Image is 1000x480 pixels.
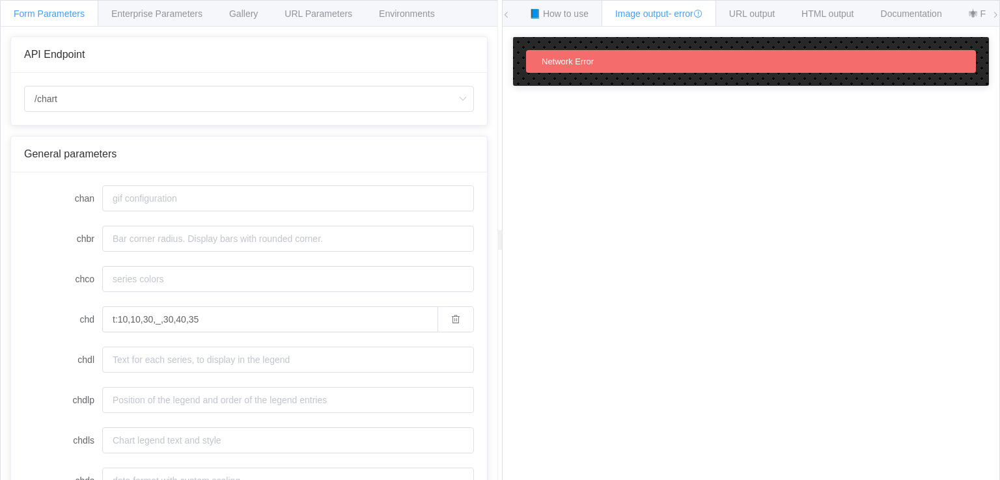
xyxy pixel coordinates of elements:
span: Documentation [881,8,942,19]
label: chdl [24,347,102,373]
label: chdls [24,427,102,453]
label: chan [24,185,102,211]
input: gif configuration [102,185,474,211]
label: chdlp [24,387,102,413]
label: chbr [24,226,102,252]
span: 📘 How to use [529,8,589,19]
span: General parameters [24,148,117,159]
input: Bar corner radius. Display bars with rounded corner. [102,226,474,252]
input: Select [24,86,474,112]
span: HTML output [801,8,854,19]
span: URL Parameters [285,8,352,19]
span: Environments [379,8,435,19]
input: Chart legend text and style [102,427,474,453]
span: URL output [729,8,775,19]
input: chart data [102,306,437,332]
span: Gallery [229,8,258,19]
span: Network Error [542,57,594,66]
span: Enterprise Parameters [111,8,202,19]
label: chco [24,266,102,292]
span: API Endpoint [24,49,85,60]
span: - error [669,8,702,19]
input: Text for each series, to display in the legend [102,347,474,373]
input: series colors [102,266,474,292]
span: Image output [615,8,702,19]
input: Position of the legend and order of the legend entries [102,387,474,413]
label: chd [24,306,102,332]
span: Form Parameters [14,8,85,19]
